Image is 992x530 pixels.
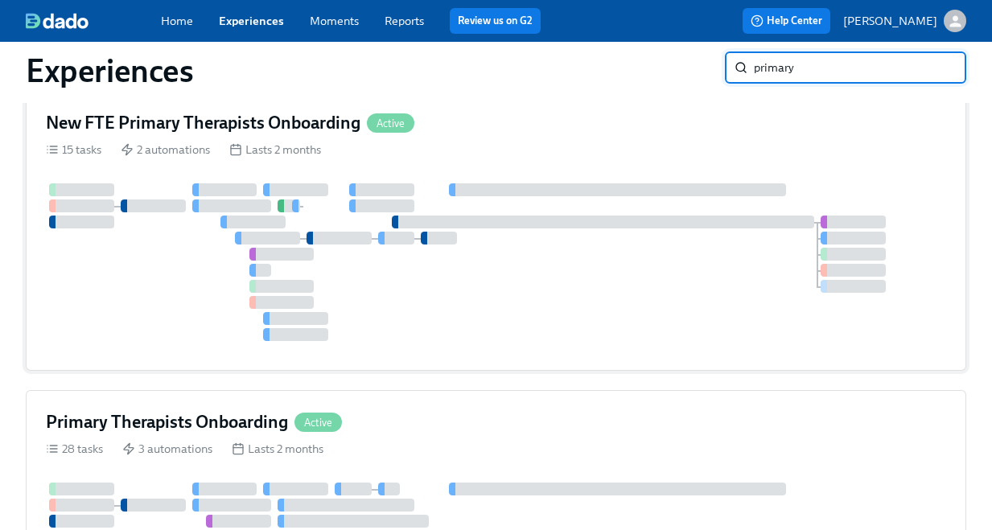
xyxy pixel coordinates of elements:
button: Review us on G2 [450,8,541,34]
a: Review us on G2 [458,13,533,29]
span: Active [294,417,342,429]
div: 2 automations [121,142,210,158]
button: Help Center [743,8,830,34]
span: Help Center [751,13,822,29]
input: Search by name [754,51,966,84]
div: Lasts 2 months [229,142,321,158]
div: 3 automations [122,441,212,457]
h4: Primary Therapists Onboarding [46,410,288,434]
a: New FTE Primary Therapists OnboardingActive15 tasks 2 automations Lasts 2 months [26,91,966,371]
h1: Experiences [26,51,194,90]
button: [PERSON_NAME] [843,10,966,32]
div: Lasts 2 months [232,441,323,457]
div: 15 tasks [46,142,101,158]
img: dado [26,13,88,29]
a: dado [26,13,161,29]
a: Moments [310,14,359,28]
span: Active [367,117,414,129]
div: 28 tasks [46,441,103,457]
a: Home [161,14,193,28]
h4: New FTE Primary Therapists Onboarding [46,111,360,135]
a: Experiences [219,14,284,28]
a: Reports [385,14,424,28]
p: [PERSON_NAME] [843,13,937,29]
